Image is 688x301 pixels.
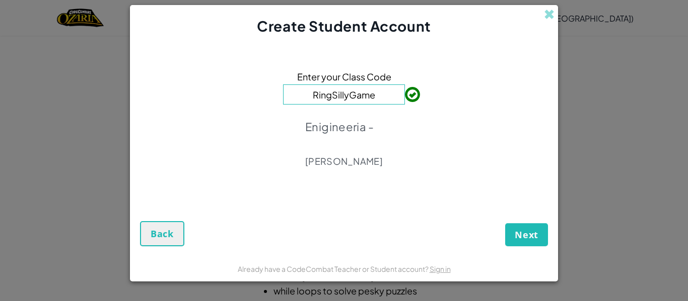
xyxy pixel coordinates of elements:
[297,69,391,84] span: Enter your Class Code
[238,264,430,273] span: Already have a CodeCombat Teacher or Student account?
[505,223,548,246] button: Next
[305,155,383,167] p: [PERSON_NAME]
[430,264,451,273] a: Sign in
[151,228,174,240] span: Back
[140,221,184,246] button: Back
[305,120,383,134] p: Enigineeria -
[515,229,538,241] span: Next
[257,17,431,35] span: Create Student Account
